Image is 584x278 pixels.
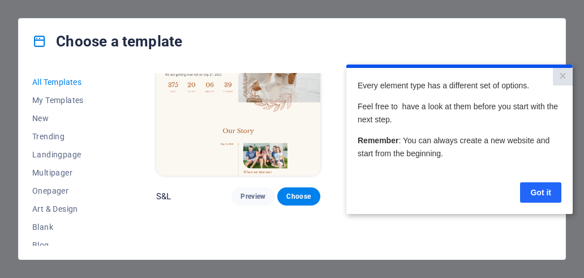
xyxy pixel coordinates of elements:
span: Trending [32,132,106,141]
span: Multipager [32,168,106,177]
h4: Choose a template [32,32,182,50]
span: Preview [241,192,265,201]
button: Choose [277,187,320,206]
button: My Templates [32,91,106,109]
span: Remember [11,71,52,80]
span: Onepager [32,186,106,195]
span: All Templates [32,78,106,87]
span: New [32,114,106,123]
a: Close modal [207,3,226,21]
span: Landingpage [32,150,106,159]
span: Art & Design [32,204,106,213]
button: All Templates [32,73,106,91]
button: Blank [32,218,106,236]
button: Blog [32,236,106,254]
span: : You can always create a new website and start from the beginning. [11,71,203,93]
button: Art & Design [32,200,106,218]
span: Choose [286,192,311,201]
button: Trending [32,127,106,146]
span: Feel free to have a look at them before you start with the next step. [11,37,212,59]
span: Blank [32,223,106,232]
button: Landingpage [32,146,106,164]
button: Preview [231,187,274,206]
button: New [32,109,106,127]
span: Blog [32,241,106,250]
a: Got it [174,118,215,138]
span: My Templates [32,96,106,105]
button: Multipager [32,164,106,182]
p: S&L [156,191,171,202]
img: S&L [156,24,320,176]
span: Every element type has a different set of options. [11,16,183,25]
button: Onepager [32,182,106,200]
